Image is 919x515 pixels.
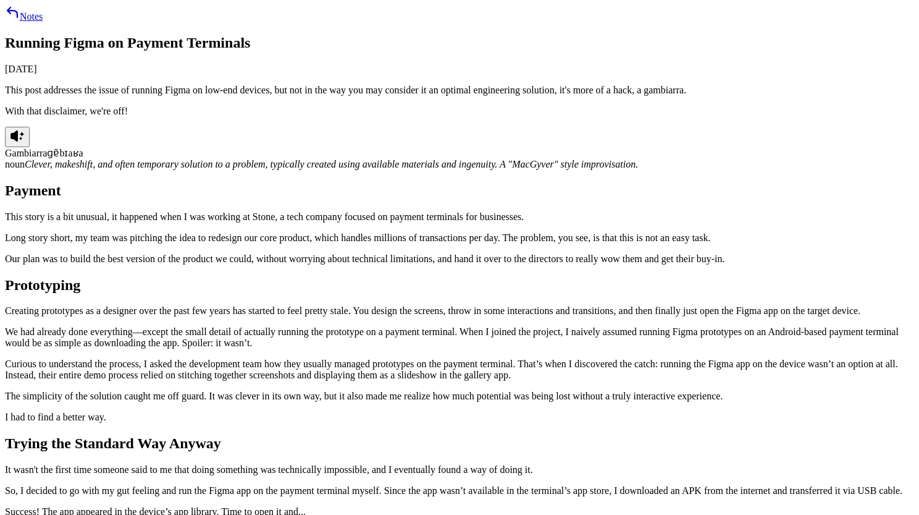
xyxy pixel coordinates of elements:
h1: Running Figma on Payment Terminals [5,35,914,51]
p: The simplicity of the solution caught me off guard. It was clever in its own way, but it also mad... [5,391,914,402]
em: Clever, makeshift, and often temporary solution to a problem, typically created using available m... [25,159,638,169]
p: This story is a bit unusual, it happened when I was working at Stone, a tech company focused on p... [5,211,914,223]
p: Our plan was to build the best version of the product we could, without worrying about technical ... [5,253,914,265]
p: Long story short, my team was pitching the idea to redesign our core product, which handles milli... [5,232,914,244]
span: ɡɐ̃bɪaʁa [47,148,83,158]
p: With that disclaimer, we're off! [5,106,914,117]
p: We had already done everything—except the small detail of actually running the prototype on a pay... [5,326,914,349]
p: I had to find a better way. [5,412,914,423]
h2: Payment [5,182,914,199]
time: [DATE] [5,64,37,74]
span: noun [5,159,25,169]
p: Curious to understand the process, I asked the development team how they usually managed prototyp... [5,359,914,381]
span: Gambiarra [5,148,47,158]
p: So, I decided to go with my gut feeling and run the Figma app on the payment terminal myself. Sin... [5,485,914,496]
a: Notes [5,11,43,22]
p: It wasn't the first time someone said to me that doing something was technically impossible, and ... [5,464,914,475]
p: This post addresses the issue of running Figma on low-end devices, but not in the way you may con... [5,85,914,96]
p: Creating prototypes as a designer over the past few years has started to feel pretty stale. You d... [5,305,914,317]
h2: Prototyping [5,277,914,294]
h2: Trying the Standard Way Anyway [5,435,914,452]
